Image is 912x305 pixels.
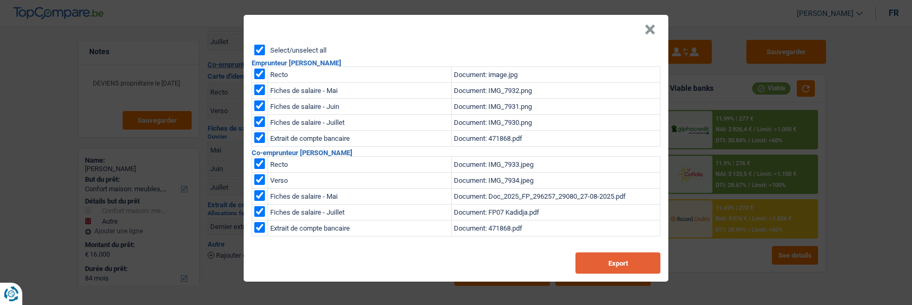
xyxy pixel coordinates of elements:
td: Fiches de salaire - Mai [268,83,452,99]
td: Fiches de salaire - Mai [268,189,452,205]
td: Document: IMG_7932.png [452,83,660,99]
td: Document: IMG_7931.png [452,99,660,115]
td: Document: Doc_2025_FP_296257_29080_27-08-2025.pdf [452,189,660,205]
td: Recto [268,67,452,83]
td: Document: image.jpg [452,67,660,83]
td: Extrait de compte bancaire [268,221,452,236]
td: Document: IMG_7933.jpeg [452,157,660,173]
button: Close [644,24,656,35]
td: Document: IMG_7930.png [452,115,660,131]
td: Fiches de salaire - Juin [268,99,452,115]
td: Extrait de compte bancaire [268,131,452,147]
button: Export [575,252,660,274]
h2: Co-emprunteur [PERSON_NAME] [252,149,660,156]
label: Select/unselect all [270,47,326,54]
td: Fiches de salaire - Juillet [268,115,452,131]
td: Recto [268,157,452,173]
td: Fiches de salaire - Juillet [268,205,452,221]
td: Document: FP07 Kadidja.pdf [452,205,660,221]
td: Document: 471868.pdf [452,131,660,147]
td: Document: 471868.pdf [452,221,660,236]
td: Document: IMG_7934.jpeg [452,173,660,189]
td: Verso [268,173,452,189]
h2: Emprunteur [PERSON_NAME] [252,60,660,66]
